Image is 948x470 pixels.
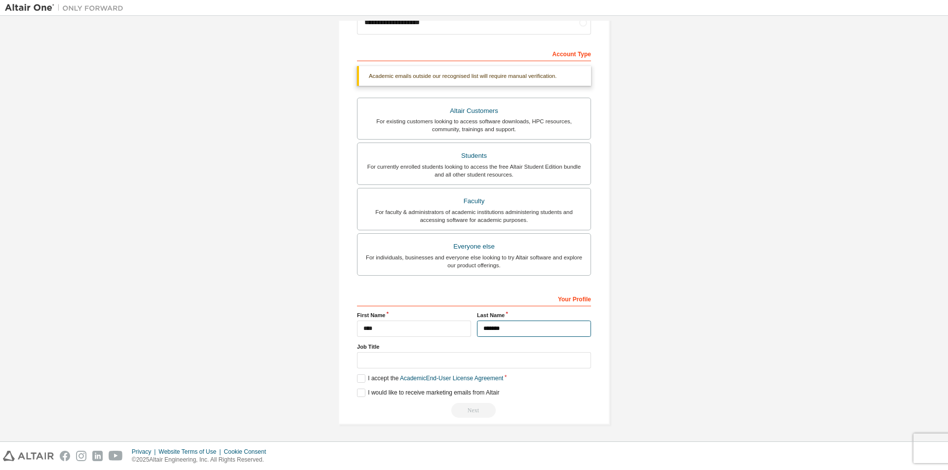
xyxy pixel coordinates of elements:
[60,451,70,461] img: facebook.svg
[363,149,585,163] div: Students
[400,375,503,382] a: Academic End-User License Agreement
[363,208,585,224] div: For faculty & administrators of academic institutions administering students and accessing softwa...
[357,45,591,61] div: Account Type
[357,374,503,383] label: I accept the
[363,117,585,133] div: For existing customers looking to access software downloads, HPC resources, community, trainings ...
[76,451,86,461] img: instagram.svg
[92,451,103,461] img: linkedin.svg
[132,456,272,464] p: © 2025 Altair Engineering, Inc. All Rights Reserved.
[158,448,224,456] div: Website Terms of Use
[357,343,591,351] label: Job Title
[357,311,471,319] label: First Name
[363,253,585,269] div: For individuals, businesses and everyone else looking to try Altair software and explore our prod...
[109,451,123,461] img: youtube.svg
[477,311,591,319] label: Last Name
[224,448,272,456] div: Cookie Consent
[3,451,54,461] img: altair_logo.svg
[132,448,158,456] div: Privacy
[363,194,585,208] div: Faculty
[363,163,585,179] div: For currently enrolled students looking to access the free Altair Student Edition bundle and all ...
[357,290,591,306] div: Your Profile
[357,66,591,86] div: Academic emails outside our recognised list will require manual verification.
[5,3,128,13] img: Altair One
[363,104,585,118] div: Altair Customers
[357,389,499,397] label: I would like to receive marketing emails from Altair
[357,403,591,418] div: Please wait while checking email ...
[363,240,585,253] div: Everyone else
